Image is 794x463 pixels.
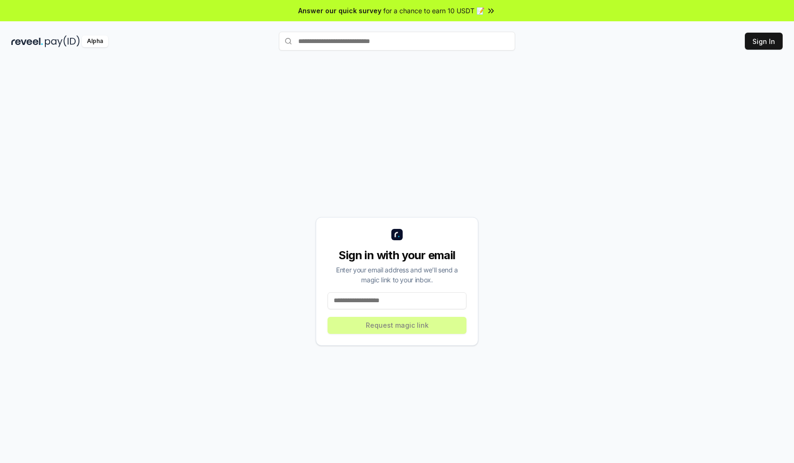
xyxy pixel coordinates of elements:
[82,35,108,47] div: Alpha
[745,33,783,50] button: Sign In
[328,248,466,263] div: Sign in with your email
[45,35,80,47] img: pay_id
[391,229,403,240] img: logo_small
[328,265,466,285] div: Enter your email address and we’ll send a magic link to your inbox.
[383,6,484,16] span: for a chance to earn 10 USDT 📝
[11,35,43,47] img: reveel_dark
[298,6,381,16] span: Answer our quick survey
